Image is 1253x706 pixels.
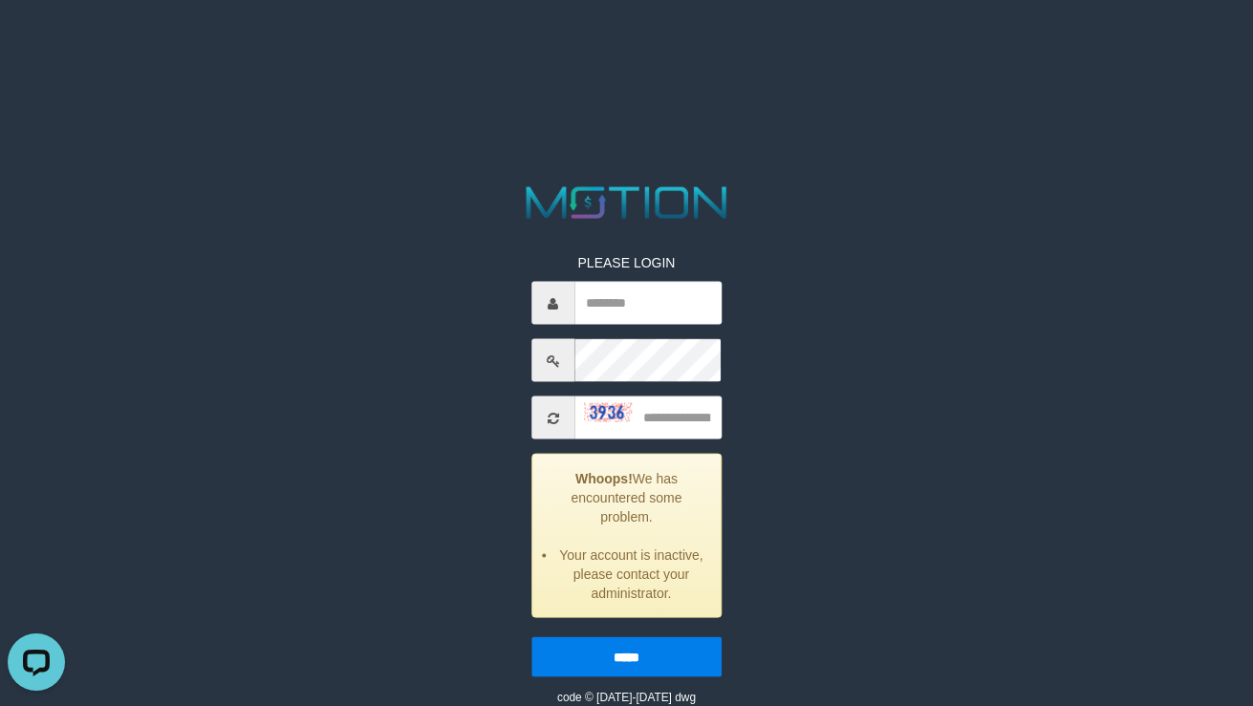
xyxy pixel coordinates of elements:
li: Your account is inactive, please contact your administrator. [556,546,706,603]
img: MOTION_logo.png [517,182,736,225]
small: code © [DATE]-[DATE] dwg [557,691,696,704]
p: PLEASE LOGIN [531,253,722,272]
button: Open LiveChat chat widget [8,8,65,65]
strong: Whoops! [575,471,633,486]
img: captcha [584,402,632,421]
div: We has encountered some problem. [531,454,722,618]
